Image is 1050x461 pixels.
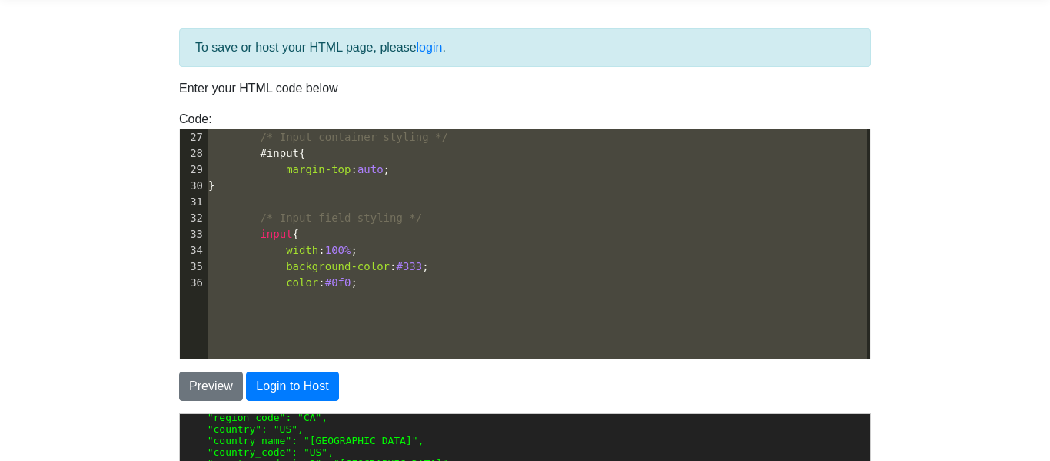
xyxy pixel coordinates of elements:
[180,162,205,178] div: 29
[260,228,292,240] span: input
[168,110,882,359] div: Code:
[180,226,205,242] div: 33
[180,210,205,226] div: 32
[208,147,306,159] span: {
[286,260,390,272] span: background-color
[179,28,871,67] div: To save or host your HTML page, please .
[260,147,299,159] span: #input
[179,372,243,401] button: Preview
[208,276,357,289] span: : ;
[180,242,205,259] div: 34
[286,276,318,289] span: color
[246,372,338,401] button: Login to Host
[325,244,351,256] span: 100%
[179,79,871,98] p: Enter your HTML code below
[180,275,205,291] div: 36
[260,212,422,224] span: /* Input field styling */
[180,129,205,145] div: 27
[180,194,205,210] div: 31
[180,145,205,162] div: 28
[417,41,443,54] a: login
[208,260,429,272] span: : ;
[286,163,351,175] span: margin-top
[208,179,215,192] span: }
[325,276,351,289] span: #0f0
[208,163,390,175] span: : ;
[208,228,299,240] span: {
[208,244,357,256] span: : ;
[180,259,205,275] div: 35
[357,163,384,175] span: auto
[396,260,422,272] span: #333
[180,178,205,194] div: 30
[260,131,447,143] span: /* Input container styling */
[286,244,318,256] span: width
[15,262,675,291] input: Enter command (e.g., whois example.com)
